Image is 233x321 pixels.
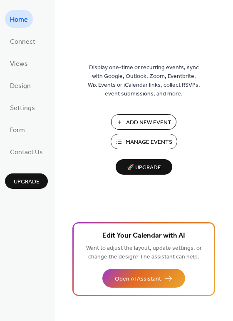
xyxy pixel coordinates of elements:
[102,230,185,242] span: Edit Your Calendar with AI
[5,143,48,160] a: Contact Us
[115,275,161,283] span: Open AI Assistant
[5,54,33,72] a: Views
[5,120,30,138] a: Form
[10,35,35,48] span: Connect
[102,269,185,288] button: Open AI Assistant
[5,173,48,189] button: Upgrade
[86,243,202,263] span: Want to adjust the layout, update settings, or change the design? The assistant can help.
[5,10,33,28] a: Home
[111,114,176,130] button: Add New Event
[10,124,25,137] span: Form
[88,63,200,98] span: Display one-time or recurring events, sync with Google, Outlook, Zoom, Eventbrite, Wix Events or ...
[10,13,28,26] span: Home
[5,98,40,116] a: Settings
[10,146,43,159] span: Contact Us
[126,138,172,147] span: Manage Events
[14,178,40,186] span: Upgrade
[126,118,171,127] span: Add New Event
[10,102,35,115] span: Settings
[10,80,31,93] span: Design
[5,76,36,94] a: Design
[111,134,177,149] button: Manage Events
[121,162,167,173] span: 🚀 Upgrade
[10,58,28,70] span: Views
[5,32,40,50] a: Connect
[116,159,172,175] button: 🚀 Upgrade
